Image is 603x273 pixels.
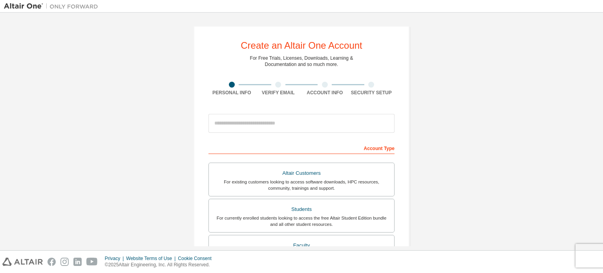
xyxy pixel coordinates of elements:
div: Verify Email [255,90,302,96]
div: Privacy [105,255,126,262]
div: Create an Altair One Account [241,41,362,50]
img: youtube.svg [86,258,98,266]
div: Altair Customers [214,168,389,179]
div: Website Terms of Use [126,255,178,262]
div: For existing customers looking to access software downloads, HPC resources, community, trainings ... [214,179,389,191]
p: © 2025 Altair Engineering, Inc. All Rights Reserved. [105,262,216,268]
div: For currently enrolled students looking to access the free Altair Student Edition bundle and all ... [214,215,389,227]
div: For Free Trials, Licenses, Downloads, Learning & Documentation and so much more. [250,55,353,68]
div: Students [214,204,389,215]
img: linkedin.svg [73,258,82,266]
div: Account Type [208,141,395,154]
div: Faculty [214,240,389,251]
div: Cookie Consent [178,255,216,262]
div: Security Setup [348,90,395,96]
img: facebook.svg [48,258,56,266]
div: Personal Info [208,90,255,96]
img: Altair One [4,2,102,10]
div: Account Info [301,90,348,96]
img: altair_logo.svg [2,258,43,266]
img: instagram.svg [60,258,69,266]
